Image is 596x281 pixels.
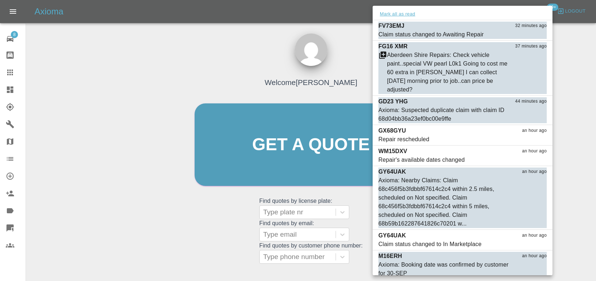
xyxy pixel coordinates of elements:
[522,168,547,175] span: an hour ago
[522,148,547,155] span: an hour ago
[378,42,408,51] p: FG16 XMR
[515,98,547,105] span: 44 minutes ago
[378,147,407,156] p: WM15DXV
[378,30,484,39] div: Claim status changed to Awaiting Repair
[515,43,547,50] span: 37 minutes ago
[515,22,547,30] span: 32 minutes ago
[378,168,406,176] p: GY64UAK
[387,51,511,94] div: Aberdeen Shire Repairs: Check vehicle paint..special VW pearl L0k1 Going to cost me 60 extra in [...
[522,232,547,239] span: an hour ago
[378,231,406,240] p: GY64UAK
[378,156,465,164] div: Repair's available dates changed
[378,106,511,123] div: Axioma: Suspected duplicate claim with claim ID 68d04bb36a23ef0bc00e9ffe
[378,22,404,30] p: FV73EMJ
[378,10,417,18] button: Mark all as read
[378,135,429,144] div: Repair rescheduled
[522,253,547,260] span: an hour ago
[378,252,402,260] p: M16ERH
[378,240,482,249] div: Claim status changed to In Marketplace
[378,176,511,228] div: Axioma: Nearby Claims: Claim 68c456f5b3fdbbf67614c2c4 within 2.5 miles, scheduled on Not specifie...
[378,126,406,135] p: GX68GYU
[378,260,511,278] div: Axioma: Booking date was confirmed by customer for 30-SEP
[522,127,547,134] span: an hour ago
[378,97,408,106] p: GD23 YHG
